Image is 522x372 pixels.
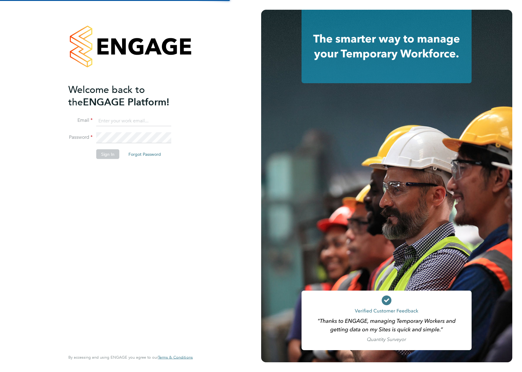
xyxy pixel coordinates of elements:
a: Terms & Conditions [158,355,193,360]
label: Password [68,134,93,141]
h2: ENGAGE Platform! [68,83,187,108]
button: Sign In [96,149,119,159]
input: Enter your work email... [96,115,171,126]
label: Email [68,117,93,124]
button: Forgot Password [124,149,166,159]
span: By accessing and using ENGAGE you agree to our [68,355,193,360]
span: Welcome back to the [68,84,145,108]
